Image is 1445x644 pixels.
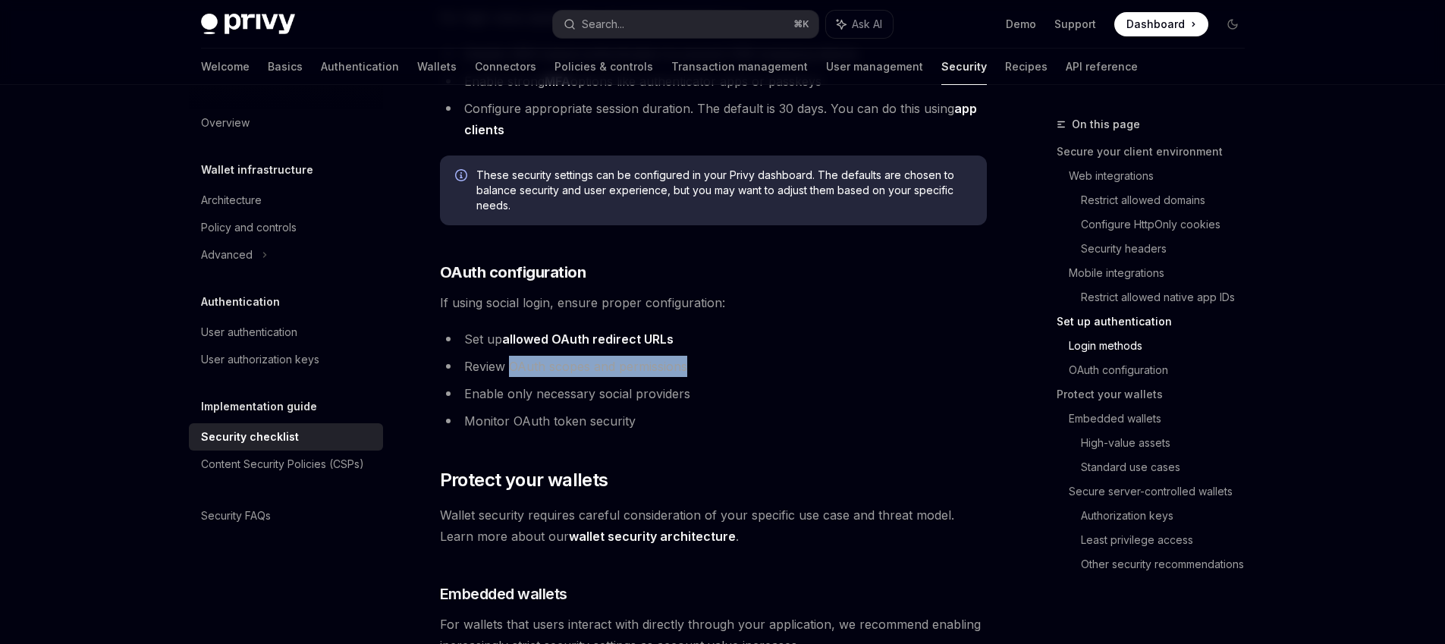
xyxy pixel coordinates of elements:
a: Security headers [1081,237,1257,261]
div: Security FAQs [201,507,271,525]
h5: Implementation guide [201,397,317,416]
span: If using social login, ensure proper configuration: [440,292,987,313]
h5: Wallet infrastructure [201,161,313,179]
a: Welcome [201,49,250,85]
button: Ask AI [826,11,893,38]
a: Support [1054,17,1096,32]
a: allowed OAuth redirect URLs [502,331,674,347]
a: Policy and controls [189,214,383,241]
a: Least privilege access [1081,528,1257,552]
span: Ask AI [852,17,882,32]
a: Secure server-controlled wallets [1069,479,1257,504]
a: Standard use cases [1081,455,1257,479]
a: Security checklist [189,423,383,451]
li: Set up [440,328,987,350]
a: Restrict allowed domains [1081,188,1257,212]
li: Monitor OAuth token security [440,410,987,432]
div: Security checklist [201,428,299,446]
a: Wallets [417,49,457,85]
a: Authorization keys [1081,504,1257,528]
a: User authentication [189,319,383,346]
a: Restrict allowed native app IDs [1081,285,1257,309]
div: Advanced [201,246,253,264]
a: wallet security architecture [569,529,736,545]
div: Overview [201,114,250,132]
span: These security settings can be configured in your Privy dashboard. The defaults are chosen to bal... [476,168,972,213]
img: dark logo [201,14,295,35]
a: Policies & controls [554,49,653,85]
li: Configure appropriate session duration. The default is 30 days. You can do this using [440,98,987,140]
a: API reference [1066,49,1138,85]
a: Architecture [189,187,383,214]
a: Configure HttpOnly cookies [1081,212,1257,237]
a: User authorization keys [189,346,383,373]
li: Review OAuth scopes and permissions [440,356,987,377]
a: Authentication [321,49,399,85]
div: Architecture [201,191,262,209]
a: Connectors [475,49,536,85]
h5: Authentication [201,293,280,311]
a: Transaction management [671,49,808,85]
a: Security [941,49,987,85]
span: Dashboard [1126,17,1185,32]
span: Embedded wallets [440,583,567,605]
button: Search...⌘K [553,11,818,38]
a: Secure your client environment [1057,140,1257,164]
a: Embedded wallets [1069,407,1257,431]
div: User authorization keys [201,350,319,369]
svg: Info [455,169,470,184]
a: High-value assets [1081,431,1257,455]
button: Toggle dark mode [1220,12,1245,36]
a: Basics [268,49,303,85]
a: Content Security Policies (CSPs) [189,451,383,478]
a: Protect your wallets [1057,382,1257,407]
span: On this page [1072,115,1140,134]
span: ⌘ K [793,18,809,30]
a: Demo [1006,17,1036,32]
a: Mobile integrations [1069,261,1257,285]
a: Login methods [1069,334,1257,358]
div: Search... [582,15,624,33]
div: Content Security Policies (CSPs) [201,455,364,473]
a: Security FAQs [189,502,383,529]
span: Protect your wallets [440,468,608,492]
div: Policy and controls [201,218,297,237]
a: Overview [189,109,383,137]
strong: OAuth configuration [440,263,586,281]
div: User authentication [201,323,297,341]
a: Dashboard [1114,12,1208,36]
a: Other security recommendations [1081,552,1257,576]
a: Set up authentication [1057,309,1257,334]
a: OAuth configuration [1069,358,1257,382]
a: User management [826,49,923,85]
a: Web integrations [1069,164,1257,188]
span: Wallet security requires careful consideration of your specific use case and threat model. Learn ... [440,504,987,547]
a: Recipes [1005,49,1048,85]
li: Enable only necessary social providers [440,383,987,404]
